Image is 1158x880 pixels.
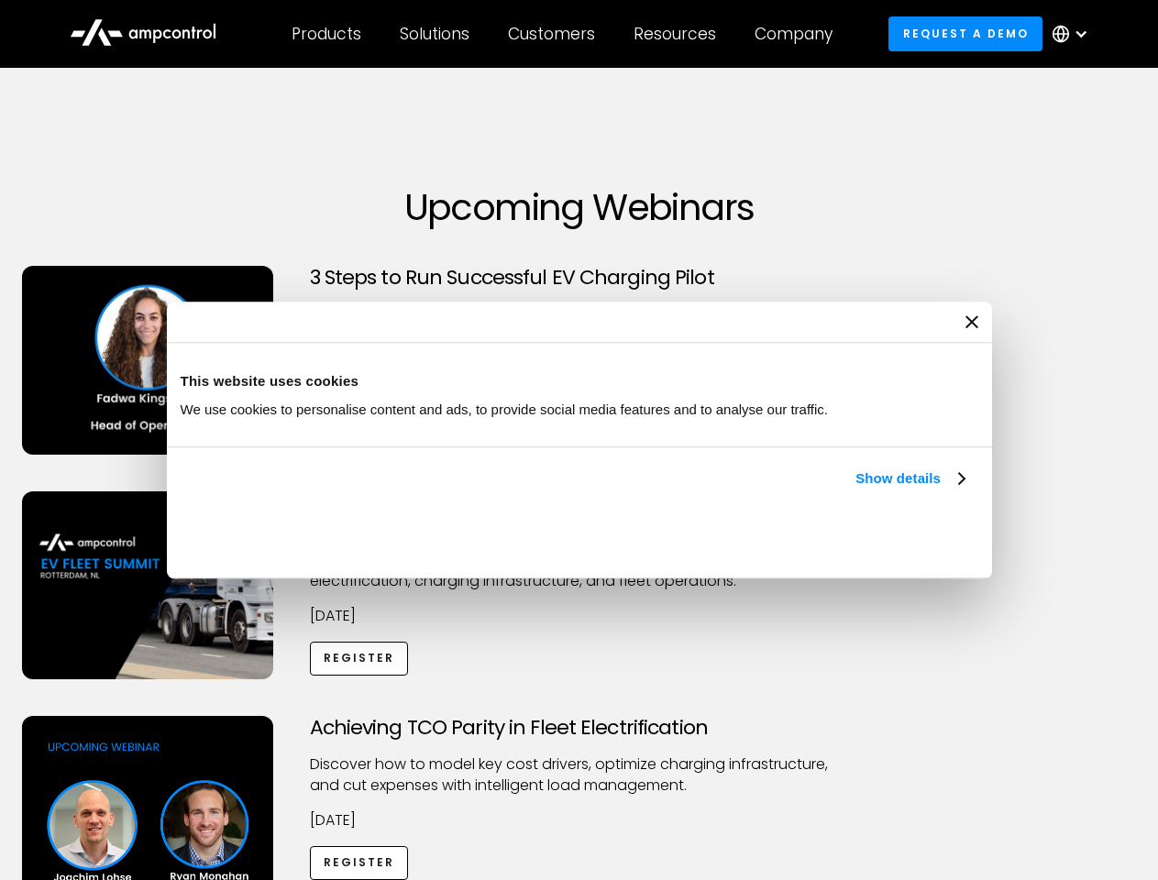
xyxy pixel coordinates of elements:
[310,716,849,740] h3: Achieving TCO Parity in Fleet Electrification
[634,24,716,44] div: Resources
[888,16,1042,50] a: Request a demo
[292,24,361,44] div: Products
[508,24,595,44] div: Customers
[310,266,849,290] h3: 3 Steps to Run Successful EV Charging Pilot
[965,315,978,328] button: Close banner
[310,810,849,830] p: [DATE]
[310,846,409,880] a: Register
[400,24,469,44] div: Solutions
[310,606,849,626] p: [DATE]
[181,370,978,392] div: This website uses cookies
[708,511,971,564] button: Okay
[755,24,833,44] div: Company
[855,467,964,489] a: Show details
[22,185,1137,229] h1: Upcoming Webinars
[181,401,829,417] span: We use cookies to personalise content and ads, to provide social media features and to analyse ou...
[310,642,409,676] a: Register
[310,754,849,796] p: Discover how to model key cost drivers, optimize charging infrastructure, and cut expenses with i...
